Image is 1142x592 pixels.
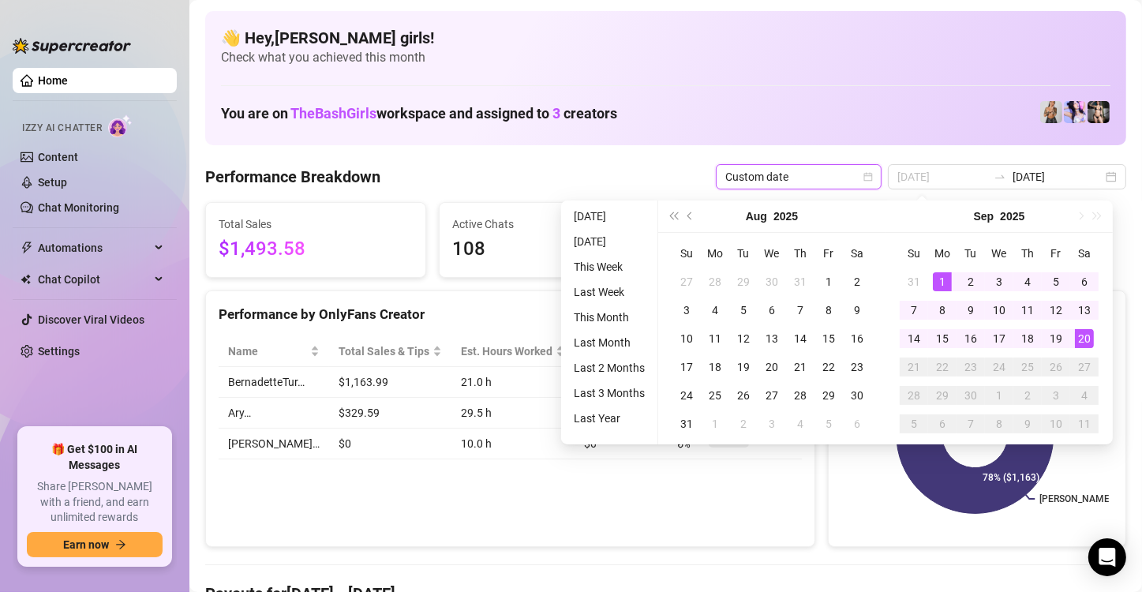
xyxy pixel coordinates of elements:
[985,324,1013,353] td: 2025-09-17
[1042,324,1070,353] td: 2025-09-19
[734,358,753,377] div: 19
[1042,239,1070,268] th: Fr
[819,414,838,433] div: 5
[900,268,928,296] td: 2025-08-31
[729,353,758,381] td: 2025-08-19
[701,353,729,381] td: 2025-08-18
[843,239,871,268] th: Sa
[1039,494,1119,505] text: [PERSON_NAME]...
[219,336,329,367] th: Name
[843,381,871,410] td: 2025-08-30
[677,301,696,320] div: 3
[677,414,696,433] div: 31
[961,358,980,377] div: 23
[985,268,1013,296] td: 2025-09-03
[1070,353,1099,381] td: 2025-09-27
[1070,324,1099,353] td: 2025-09-20
[904,414,923,433] div: 5
[567,308,651,327] li: This Month
[904,301,923,320] div: 7
[22,121,102,136] span: Izzy AI Chatter
[928,324,957,353] td: 2025-09-15
[990,386,1009,405] div: 1
[814,296,843,324] td: 2025-08-08
[701,410,729,438] td: 2025-09-01
[27,532,163,557] button: Earn nowarrow-right
[13,38,131,54] img: logo-BBDzfeDw.svg
[904,386,923,405] div: 28
[677,386,696,405] div: 24
[985,296,1013,324] td: 2025-09-10
[1075,386,1094,405] div: 4
[1042,296,1070,324] td: 2025-09-12
[1013,410,1042,438] td: 2025-10-09
[985,239,1013,268] th: We
[1088,538,1126,576] div: Open Intercom Messenger
[221,49,1110,66] span: Check what you achieved this month
[729,296,758,324] td: 2025-08-05
[38,345,80,358] a: Settings
[961,386,980,405] div: 30
[843,353,871,381] td: 2025-08-23
[734,329,753,348] div: 12
[701,268,729,296] td: 2025-07-28
[729,324,758,353] td: 2025-08-12
[725,165,872,189] span: Custom date
[1047,414,1065,433] div: 10
[1070,239,1099,268] th: Sa
[957,353,985,381] td: 2025-09-23
[1013,268,1042,296] td: 2025-09-04
[819,272,838,291] div: 1
[990,301,1009,320] div: 10
[219,367,329,398] td: BernadetteTur…
[904,272,923,291] div: 31
[957,410,985,438] td: 2025-10-07
[814,353,843,381] td: 2025-08-22
[38,151,78,163] a: Content
[38,313,144,326] a: Discover Viral Videos
[682,200,699,232] button: Previous month (PageUp)
[701,324,729,353] td: 2025-08-11
[791,386,810,405] div: 28
[1018,301,1037,320] div: 11
[848,301,867,320] div: 9
[677,358,696,377] div: 17
[1013,239,1042,268] th: Th
[957,268,985,296] td: 2025-09-02
[38,235,150,260] span: Automations
[219,304,802,325] div: Performance by OnlyFans Creator
[843,296,871,324] td: 2025-08-09
[786,410,814,438] td: 2025-09-04
[575,429,668,459] td: $0
[762,301,781,320] div: 6
[814,381,843,410] td: 2025-08-29
[1013,296,1042,324] td: 2025-09-11
[108,114,133,137] img: AI Chatter
[990,414,1009,433] div: 8
[786,353,814,381] td: 2025-08-21
[791,358,810,377] div: 21
[1075,358,1094,377] div: 27
[219,429,329,459] td: [PERSON_NAME]…
[672,410,701,438] td: 2025-08-31
[961,329,980,348] div: 16
[786,324,814,353] td: 2025-08-14
[63,538,109,551] span: Earn now
[21,242,33,254] span: thunderbolt
[451,398,575,429] td: 29.5 h
[928,410,957,438] td: 2025-10-06
[38,176,67,189] a: Setup
[290,105,376,122] span: TheBashGirls
[567,333,651,352] li: Last Month
[786,268,814,296] td: 2025-07-31
[552,105,560,122] span: 3
[221,27,1110,49] h4: 👋 Hey, [PERSON_NAME] girls !
[38,201,119,214] a: Chat Monitoring
[848,329,867,348] div: 16
[843,268,871,296] td: 2025-08-02
[786,239,814,268] th: Th
[1013,353,1042,381] td: 2025-09-25
[961,272,980,291] div: 2
[1018,358,1037,377] div: 25
[819,329,838,348] div: 15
